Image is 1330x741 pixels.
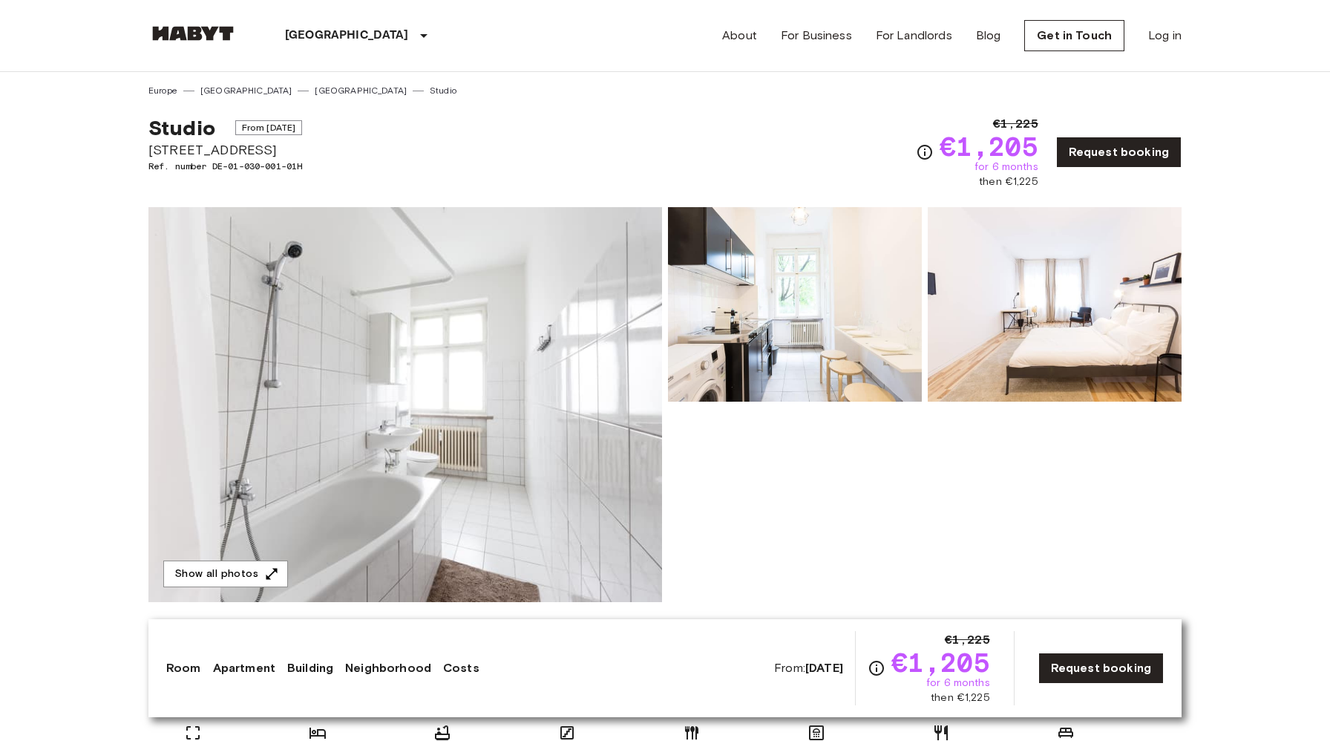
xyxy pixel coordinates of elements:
a: Costs [443,659,479,677]
a: Get in Touch [1024,20,1124,51]
button: Show all photos [163,561,288,588]
span: then €1,225 [979,174,1038,189]
a: Request booking [1038,653,1164,684]
span: €1,205 [891,649,990,676]
span: €1,225 [993,115,1038,133]
a: Blog [976,27,1001,45]
span: then €1,225 [931,691,990,705]
span: €1,205 [940,133,1038,160]
a: Studio [430,84,456,97]
a: Apartment [213,659,275,677]
svg: Check cost overview for full price breakdown. Please note that discounts apply to new joiners onl... [868,659,885,677]
img: Picture of unit DE-01-030-001-01H [928,207,1182,402]
span: for 6 months [926,676,990,691]
a: Neighborhood [345,659,431,677]
a: Log in [1148,27,1182,45]
span: €1,225 [945,631,990,649]
img: Picture of unit DE-01-030-001-01H [668,207,922,402]
a: [GEOGRAPHIC_DATA] [200,84,292,97]
span: From [DATE] [235,120,303,135]
img: Marketing picture of unit DE-01-030-001-01H [148,207,662,602]
span: for 6 months [974,160,1038,174]
a: About [722,27,757,45]
a: [GEOGRAPHIC_DATA] [315,84,407,97]
a: Building [287,659,333,677]
b: [DATE] [805,661,843,675]
span: From: [774,660,843,676]
a: For Landlords [876,27,952,45]
span: Ref. number DE-01-030-001-01H [148,160,302,173]
a: For Business [781,27,852,45]
span: Studio [148,115,215,140]
img: Habyt [148,26,237,41]
p: [GEOGRAPHIC_DATA] [285,27,409,45]
a: Europe [148,84,177,97]
svg: Check cost overview for full price breakdown. Please note that discounts apply to new joiners onl... [916,143,934,161]
a: Room [166,659,201,677]
a: Request booking [1056,137,1182,168]
span: [STREET_ADDRESS] [148,140,302,160]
